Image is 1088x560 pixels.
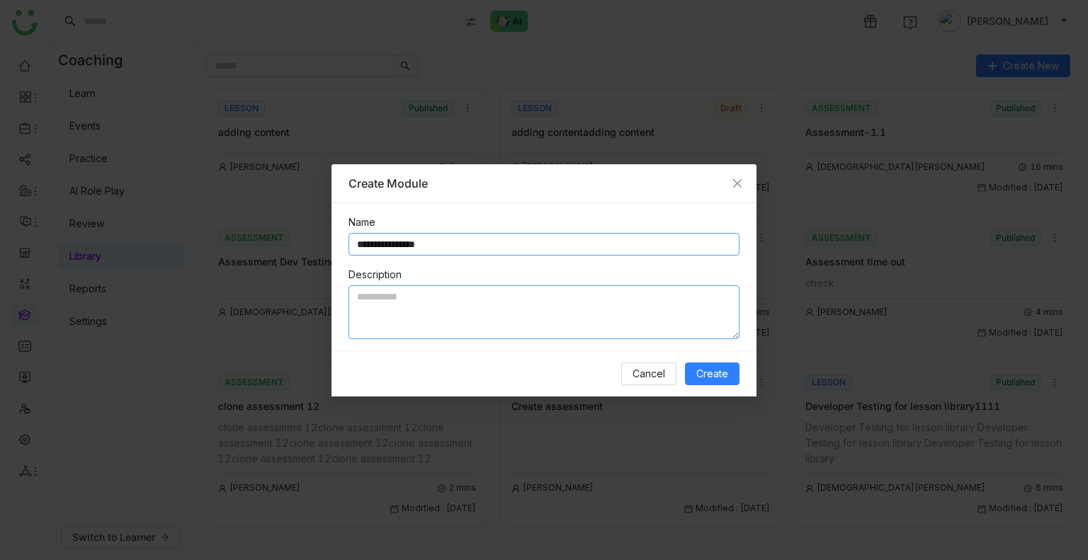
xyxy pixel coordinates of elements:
span: Create [696,366,728,382]
div: Description [348,267,739,282]
button: Cancel [621,362,676,385]
div: Name [348,215,739,230]
button: Close [718,164,756,202]
button: Create [685,362,739,385]
div: Create Module [348,176,739,191]
span: Cancel [633,366,665,382]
